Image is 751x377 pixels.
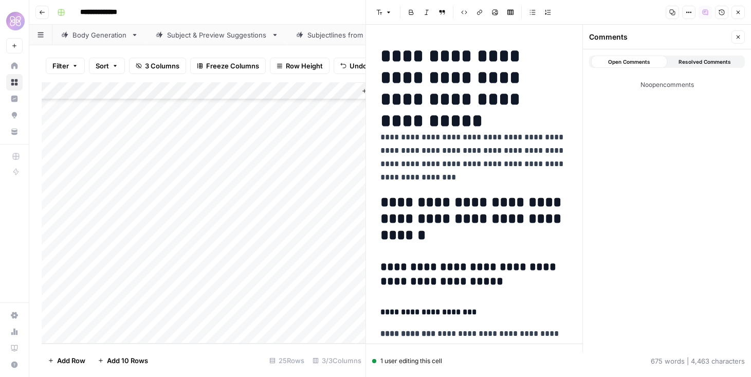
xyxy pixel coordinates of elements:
span: Filter [52,61,69,71]
div: Body Generation [72,30,127,40]
button: Add Row [42,352,91,369]
div: 675 words | 4,463 characters [651,356,745,366]
a: Settings [6,307,23,324]
span: Add 10 Rows [107,355,148,366]
button: Help + Support [6,356,23,373]
a: Opportunities [6,107,23,123]
div: Comments [589,32,728,42]
div: 1 user editing this cell [372,356,442,366]
button: Filter [46,58,85,74]
a: Insights [6,91,23,107]
div: 3/3 Columns [308,352,365,369]
div: Subjectlines from Header + Copy [307,30,414,40]
a: Browse [6,74,23,91]
span: 3 Columns [145,61,179,71]
a: Subject & Preview Suggestions [147,25,287,45]
button: Undo [334,58,374,74]
button: Workspace: HoneyLove [6,8,23,34]
button: Add 10 Rows [91,352,154,369]
img: HoneyLove Logo [6,12,25,30]
a: Usage [6,324,23,340]
button: Row Height [270,58,329,74]
div: 25 Rows [265,352,308,369]
a: Subjectlines from Header + Copy [287,25,434,45]
span: Resolved Comments [679,58,731,66]
a: Home [6,58,23,74]
a: Your Data [6,123,23,140]
span: Open Comments [608,58,650,66]
span: Undo [350,61,367,71]
button: Resolved Comments [667,56,743,68]
a: Body Generation [52,25,147,45]
span: Add Row [57,355,85,366]
button: Freeze Columns [190,58,266,74]
a: Learning Hub [6,340,23,356]
div: Subject & Preview Suggestions [167,30,267,40]
button: Sort [89,58,125,74]
button: 3 Columns [129,58,186,74]
span: Row Height [286,61,323,71]
span: No open comments [589,72,745,89]
span: Freeze Columns [206,61,259,71]
span: Sort [96,61,109,71]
